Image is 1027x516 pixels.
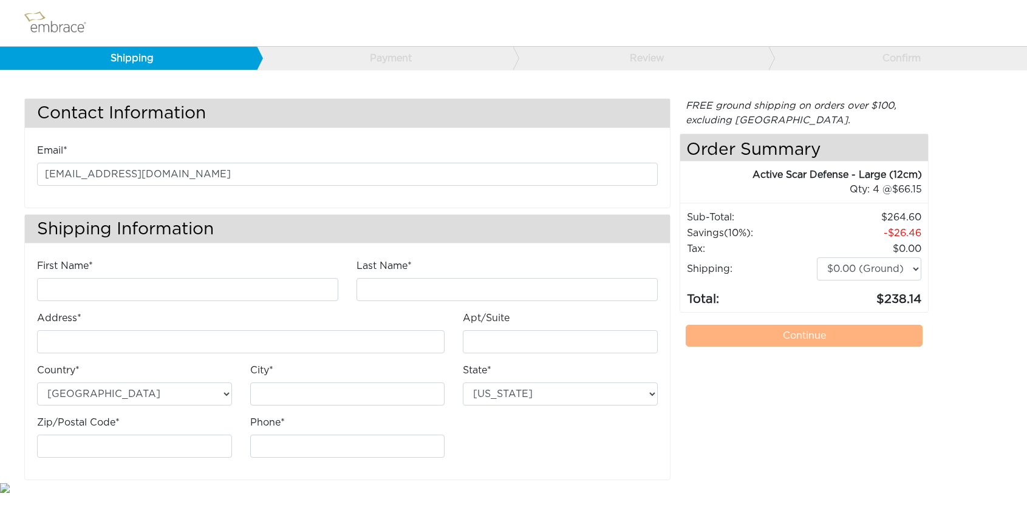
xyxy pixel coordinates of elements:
[37,363,80,378] label: Country*
[37,143,67,158] label: Email*
[686,209,816,225] td: Sub-Total:
[680,134,928,161] h4: Order Summary
[25,215,670,243] h3: Shipping Information
[25,99,670,127] h3: Contact Information
[686,325,923,347] a: Continue
[357,259,412,273] label: Last Name*
[250,415,285,430] label: Phone*
[768,47,1025,70] a: Confirm
[21,8,100,38] img: logo.png
[250,363,273,378] label: City*
[686,225,816,241] td: Savings :
[892,185,922,194] span: 66.15
[256,47,513,70] a: Payment
[816,281,923,309] td: 238.14
[680,168,922,182] div: Active Scar Defense - Large (12cm)
[463,363,491,378] label: State*
[816,241,923,257] td: 0.00
[463,311,510,325] label: Apt/Suite
[37,311,81,325] label: Address*
[513,47,769,70] a: Review
[724,228,751,238] span: (10%)
[37,415,120,430] label: Zip/Postal Code*
[680,98,929,127] div: FREE ground shipping on orders over $100, excluding [GEOGRAPHIC_DATA].
[816,209,923,225] td: 264.60
[695,182,922,197] div: 4 @
[686,257,816,281] td: Shipping:
[686,241,816,257] td: Tax:
[816,225,923,241] td: 26.46
[686,281,816,309] td: Total:
[37,259,93,273] label: First Name*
